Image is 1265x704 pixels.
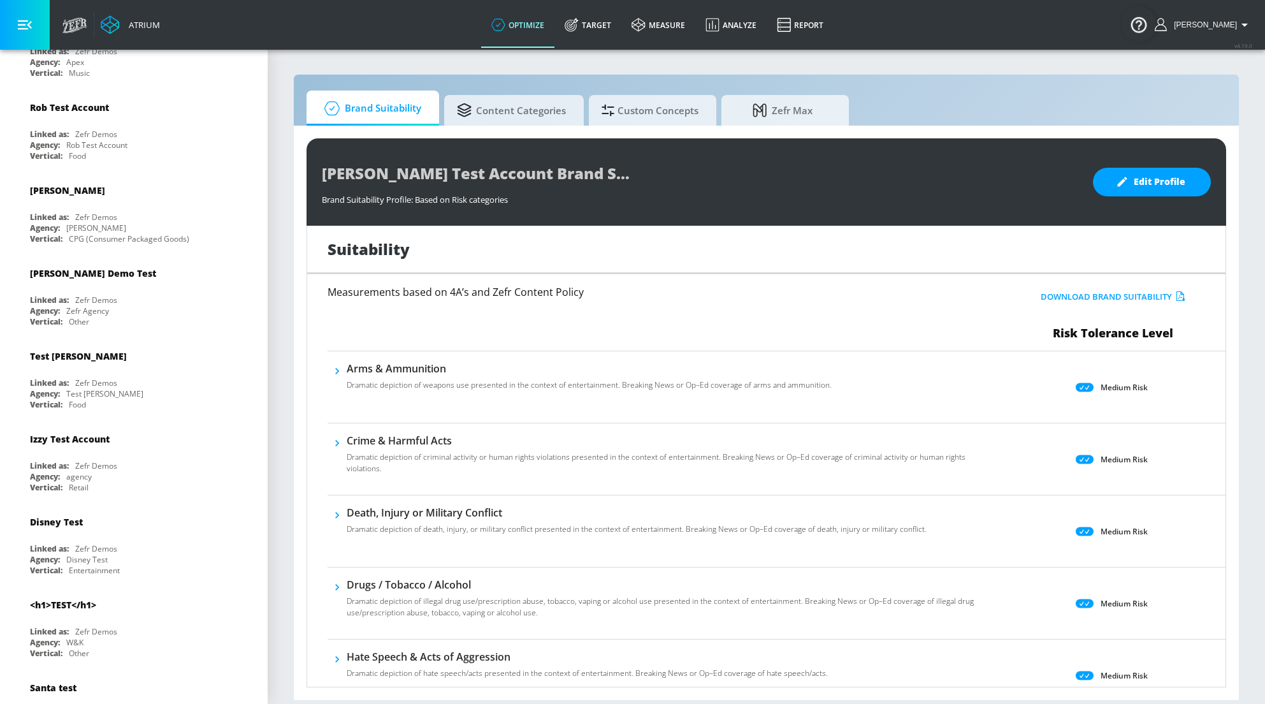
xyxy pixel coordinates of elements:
[30,599,96,611] div: <h1>TEST</h1>
[30,267,156,279] div: [PERSON_NAME] Demo Test
[481,2,554,48] a: optimize
[30,543,69,554] div: Linked as:
[20,175,247,247] div: [PERSON_NAME]Linked as:Zefr DemosAgency:[PERSON_NAME]Vertical:CPG (Consumer Packaged Goods)
[66,223,126,233] div: [PERSON_NAME]
[319,93,421,124] span: Brand Suitability
[30,295,69,305] div: Linked as:
[20,341,247,413] div: Test [PERSON_NAME]Linked as:Zefr DemosAgency:Test [PERSON_NAME]Vertical:Food
[20,258,247,330] div: [PERSON_NAME] Demo TestLinked as:Zefr DemosAgency:Zefr AgencyVertical:Other
[1118,174,1185,190] span: Edit Profile
[347,362,832,376] h6: Arms & Ammunition
[621,2,695,48] a: measure
[30,378,69,388] div: Linked as:
[69,399,86,410] div: Food
[66,57,84,68] div: Apex
[347,650,828,687] div: Hate Speech & Acts of AggressionDramatic depiction of hate speech/acts presented in the context o...
[347,578,982,626] div: Drugs / Tobacco / AlcoholDramatic depiction of illegal drug use/prescription abuse, tobacco, vapi...
[69,233,189,244] div: CPG (Consumer Packaged Goods)
[347,451,982,474] p: Dramatic depiction of criminal activity or human rights violations presented in the context of en...
[20,506,247,579] div: Disney TestLinked as:Zefr DemosAgency:Disney TestVertical:Entertainment
[69,150,86,161] div: Food
[30,129,69,140] div: Linked as:
[20,92,247,165] div: Rob Test AccountLinked as:Zefr DemosAgency:Rob Test AccountVertical:Food
[30,388,60,399] div: Agency:
[30,460,69,471] div: Linked as:
[69,648,89,659] div: Other
[1093,168,1211,196] button: Edit Profile
[30,46,69,57] div: Linked as:
[30,305,60,316] div: Agency:
[30,57,60,68] div: Agency:
[75,46,117,57] div: Zefr Demos
[66,140,127,150] div: Rob Test Account
[66,471,92,482] div: agency
[322,187,1080,205] div: Brand Suitability Profile: Based on Risk categories
[1101,597,1148,610] p: Medium Risk
[554,2,621,48] a: Target
[30,399,62,410] div: Vertical:
[347,379,832,391] p: Dramatic depiction of weapons use presented in the context of entertainment. Breaking News or Op–...
[101,15,160,34] a: Atrium
[347,524,927,535] p: Dramatic depiction of death, injury, or military conflict presented in the context of entertainme...
[30,648,62,659] div: Vertical:
[30,482,62,493] div: Vertical:
[30,184,105,196] div: [PERSON_NAME]
[30,637,60,648] div: Agency:
[328,238,410,260] h1: Suitability
[66,388,143,399] div: Test [PERSON_NAME]
[695,2,767,48] a: Analyze
[1101,453,1148,466] p: Medium Risk
[347,362,832,399] div: Arms & AmmunitionDramatic depiction of weapons use presented in the context of entertainment. Bre...
[30,626,69,637] div: Linked as:
[75,129,117,140] div: Zefr Demos
[347,506,927,520] h6: Death, Injury or Military Conflict
[66,637,83,648] div: W&K
[602,95,698,126] span: Custom Concepts
[1101,669,1148,682] p: Medium Risk
[30,140,60,150] div: Agency:
[347,596,982,619] p: Dramatic depiction of illegal drug use/prescription abuse, tobacco, vaping or alcohol use present...
[1037,287,1189,307] button: Download Brand Suitability
[30,68,62,78] div: Vertical:
[1234,42,1252,49] span: v 4.19.0
[457,95,566,126] span: Content Categories
[69,68,90,78] div: Music
[30,316,62,327] div: Vertical:
[1101,525,1148,538] p: Medium Risk
[1121,6,1157,42] button: Open Resource Center
[66,305,109,316] div: Zefr Agency
[30,212,69,223] div: Linked as:
[1155,17,1252,33] button: [PERSON_NAME]
[75,460,117,471] div: Zefr Demos
[30,150,62,161] div: Vertical:
[347,434,982,482] div: Crime & Harmful ActsDramatic depiction of criminal activity or human rights violations presented ...
[66,554,108,565] div: Disney Test
[30,471,60,482] div: Agency:
[347,578,982,592] h6: Drugs / Tobacco / Alcohol
[75,212,117,223] div: Zefr Demos
[30,233,62,244] div: Vertical:
[347,434,982,448] h6: Crime & Harmful Acts
[347,668,828,679] p: Dramatic depiction of hate speech/acts presented in the context of entertainment. Breaking News o...
[20,589,247,662] div: <h1>TEST</h1>Linked as:Zefr DemosAgency:W&KVertical:Other
[75,378,117,388] div: Zefr Demos
[1169,20,1237,29] span: login as: michael.villalobos@zefr.com
[69,482,89,493] div: Retail
[69,565,120,576] div: Entertainment
[75,295,117,305] div: Zefr Demos
[328,287,926,297] h6: Measurements based on 4A’s and Zefr Content Policy
[30,101,109,114] div: Rob Test Account
[124,19,160,31] div: Atrium
[75,626,117,637] div: Zefr Demos
[30,565,62,576] div: Vertical:
[30,433,110,445] div: Izzy Test Account
[1053,325,1173,341] span: Risk Tolerance Level
[30,682,76,694] div: Santa test
[30,554,60,565] div: Agency:
[734,95,831,126] span: Zefr Max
